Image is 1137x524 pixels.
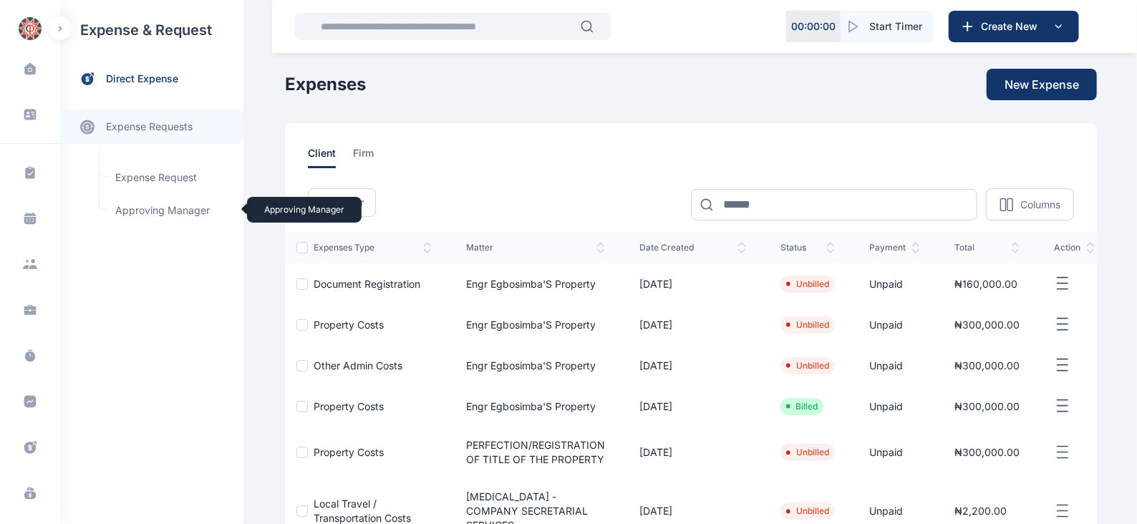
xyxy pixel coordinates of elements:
button: Filter [308,188,376,217]
span: ₦300,000.00 [954,359,1020,372]
li: Unbilled [786,447,829,458]
span: client [308,146,336,168]
a: Expense Request [107,164,236,191]
td: Unpaid [852,386,937,427]
td: PERFECTION/REGISTRATION OF TITLE OF THE PROPERTY [449,427,622,478]
td: [DATE] [622,263,763,304]
td: [DATE] [622,345,763,386]
td: Engr Egbosimba'S Property [449,263,622,304]
td: Unpaid [852,263,937,304]
span: Approving Manager [107,197,236,224]
a: Approving ManagerApproving Manager [107,197,236,224]
td: Engr Egbosimba'S Property [449,345,622,386]
a: Local Travel / Transportation Costs [314,498,411,524]
span: ₦160,000.00 [954,278,1017,290]
span: ₦2,200.00 [954,505,1007,517]
td: [DATE] [622,427,763,478]
span: expenses type [314,242,432,253]
td: Engr Egbosimba'S Property [449,304,622,345]
button: Create New [949,11,1079,42]
p: Columns [1020,198,1060,212]
span: action [1054,242,1095,253]
td: Unpaid [852,304,937,345]
a: Property Costs [314,400,384,412]
span: Start Timer [869,19,922,34]
span: ₦300,000.00 [954,400,1020,412]
li: Unbilled [786,505,829,517]
h1: Expenses [285,73,366,96]
span: ₦300,000.00 [954,319,1020,331]
span: payment [869,242,920,253]
td: Unpaid [852,345,937,386]
li: Unbilled [786,360,829,372]
a: client [308,146,353,168]
span: matter [466,242,605,253]
a: Other Admin Costs [314,359,402,372]
a: Property Costs [314,319,384,331]
td: [DATE] [622,386,763,427]
td: Unpaid [852,427,937,478]
span: ₦300,000.00 [954,446,1020,458]
li: Billed [786,401,818,412]
span: Create New [975,19,1050,34]
button: Start Timer [841,11,934,42]
span: firm [353,146,374,168]
p: 00 : 00 : 00 [791,19,836,34]
span: total [954,242,1020,253]
span: direct expense [106,72,178,87]
span: date created [639,242,746,253]
a: direct expense [60,60,243,98]
a: Document Registration [314,278,420,290]
a: firm [353,146,391,168]
a: expense requests [60,110,243,144]
td: Engr Egbosimba'S Property [449,386,622,427]
span: status [780,242,835,253]
li: Unbilled [786,319,829,331]
a: Property Costs [314,446,384,458]
span: New Expense [1005,76,1079,93]
td: [DATE] [622,304,763,345]
span: Filter [339,195,364,210]
button: Columns [986,188,1074,220]
li: Unbilled [786,278,829,290]
button: New Expense [987,69,1097,100]
div: expense requests [60,98,243,144]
